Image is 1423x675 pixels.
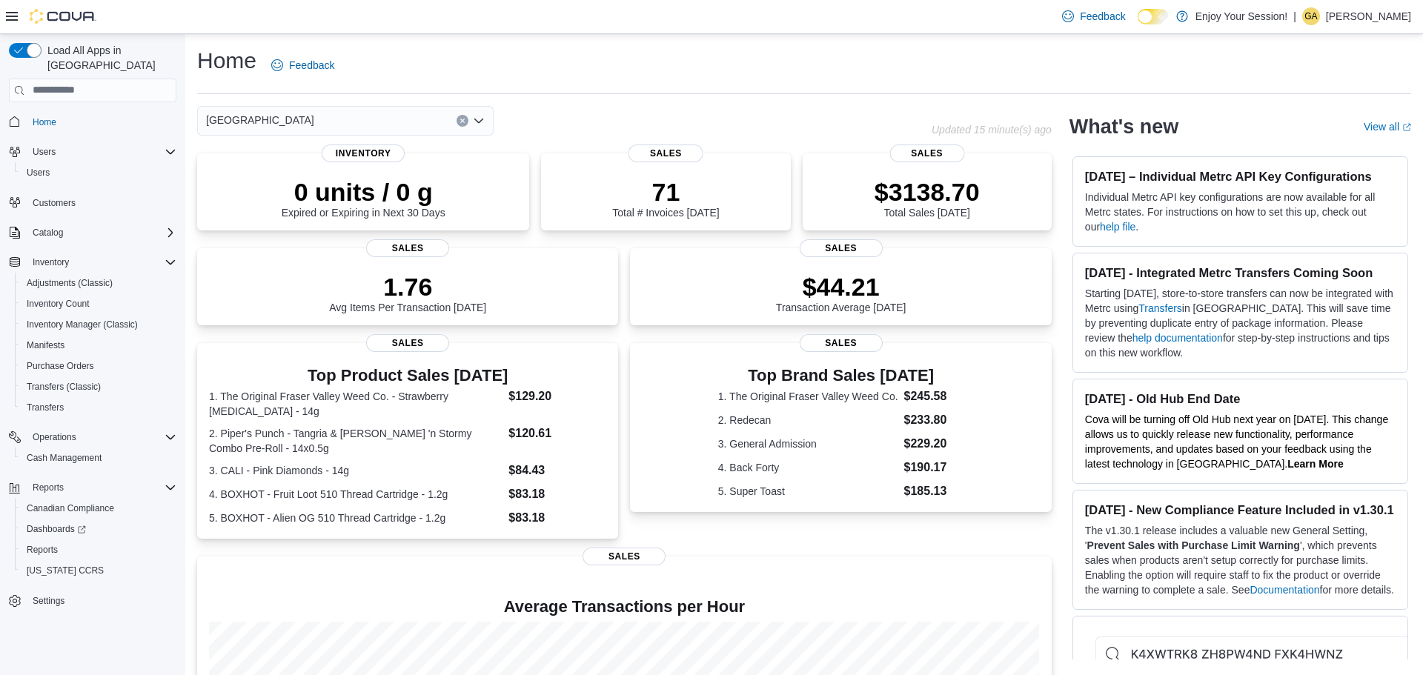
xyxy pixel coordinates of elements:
a: Inventory Manager (Classic) [21,316,144,333]
dd: $129.20 [508,388,606,405]
span: Users [21,164,176,182]
span: Sales [366,239,449,257]
p: 71 [612,177,719,207]
a: Users [21,164,56,182]
span: Manifests [21,336,176,354]
span: Manifests [27,339,64,351]
span: Settings [33,595,64,607]
button: Adjustments (Classic) [15,273,182,293]
h3: Top Product Sales [DATE] [209,367,606,385]
a: Home [27,113,62,131]
span: Inventory [27,253,176,271]
dt: 5. BOXHOT - Alien OG 510 Thread Cartridge - 1.2g [209,511,502,525]
span: Operations [27,428,176,446]
p: $44.21 [776,272,906,302]
span: Cash Management [21,449,176,467]
span: Sales [628,144,703,162]
p: [PERSON_NAME] [1326,7,1411,25]
a: Purchase Orders [21,357,100,375]
p: The v1.30.1 release includes a valuable new General Setting, ' ', which prevents sales when produ... [1085,523,1396,597]
button: Transfers [15,397,182,418]
a: Reports [21,541,64,559]
span: Reports [21,541,176,559]
button: Inventory [27,253,75,271]
span: Home [27,113,176,131]
span: Reports [27,544,58,556]
button: Reports [15,539,182,560]
span: [US_STATE] CCRS [27,565,104,576]
span: Reports [27,479,176,496]
div: Total # Invoices [DATE] [612,177,719,219]
span: Dark Mode [1138,24,1138,25]
a: Adjustments (Classic) [21,274,119,292]
a: Transfers (Classic) [21,378,107,396]
a: Transfers [1138,302,1182,314]
h1: Home [197,46,256,76]
span: Canadian Compliance [21,499,176,517]
p: $3138.70 [875,177,980,207]
span: Users [33,146,56,158]
span: Inventory Count [27,298,90,310]
button: Users [27,143,62,161]
p: Starting [DATE], store-to-store transfers can now be integrated with Metrc using in [GEOGRAPHIC_D... [1085,286,1396,360]
a: Inventory Count [21,295,96,313]
span: Customers [33,197,76,209]
button: Users [3,142,182,162]
span: Inventory Manager (Classic) [21,316,176,333]
h3: [DATE] – Individual Metrc API Key Configurations [1085,169,1396,184]
h3: [DATE] - Integrated Metrc Transfers Coming Soon [1085,265,1396,280]
span: Operations [33,431,76,443]
a: Canadian Compliance [21,499,120,517]
h3: [DATE] - Old Hub End Date [1085,391,1396,406]
dd: $83.18 [508,509,606,527]
button: Inventory Count [15,293,182,314]
p: | [1293,7,1296,25]
dd: $83.18 [508,485,606,503]
p: Individual Metrc API key configurations are now available for all Metrc states. For instructions ... [1085,190,1396,234]
span: Customers [27,193,176,212]
button: Settings [3,590,182,611]
p: Enjoy Your Session! [1195,7,1288,25]
a: Dashboards [15,519,182,539]
span: Catalog [27,224,176,242]
img: Cova [30,9,96,24]
dt: 2. Redecan [718,413,898,428]
span: Sales [800,239,883,257]
strong: Learn More [1287,458,1343,470]
a: View allExternal link [1364,121,1411,133]
span: Load All Apps in [GEOGRAPHIC_DATA] [42,43,176,73]
dd: $233.80 [904,411,964,429]
dd: $190.17 [904,459,964,476]
button: Canadian Compliance [15,498,182,519]
span: Inventory Count [21,295,176,313]
div: George Andonian [1302,7,1320,25]
span: Inventory [322,144,405,162]
button: Open list of options [473,115,485,127]
a: Feedback [1056,1,1131,31]
span: Cova will be turning off Old Hub next year on [DATE]. This change allows us to quickly release ne... [1085,413,1388,470]
div: Total Sales [DATE] [875,177,980,219]
dd: $185.13 [904,482,964,500]
button: Inventory Manager (Classic) [15,314,182,335]
div: Avg Items Per Transaction [DATE] [329,272,486,313]
span: Transfers [21,399,176,416]
span: Reports [33,482,64,493]
span: Feedback [1080,9,1125,24]
button: [US_STATE] CCRS [15,560,182,581]
button: Operations [3,427,182,448]
span: Washington CCRS [21,562,176,579]
dt: 3. CALI - Pink Diamonds - 14g [209,463,502,478]
button: Cash Management [15,448,182,468]
a: Manifests [21,336,70,354]
h3: [DATE] - New Compliance Feature Included in v1.30.1 [1085,502,1396,517]
span: [GEOGRAPHIC_DATA] [206,111,314,129]
h3: Top Brand Sales [DATE] [718,367,964,385]
span: Cash Management [27,452,102,464]
p: Updated 15 minute(s) ago [932,124,1052,136]
span: Sales [583,548,666,565]
span: Users [27,167,50,179]
button: Catalog [27,224,69,242]
button: Manifests [15,335,182,356]
dd: $245.58 [904,388,964,405]
strong: Prevent Sales with Purchase Limit Warning [1087,539,1300,551]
